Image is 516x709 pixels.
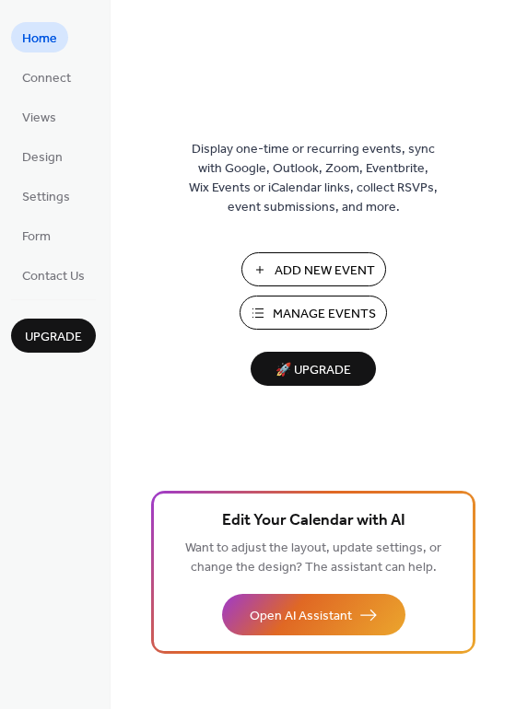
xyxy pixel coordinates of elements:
[11,319,96,353] button: Upgrade
[11,260,96,290] a: Contact Us
[11,180,81,211] a: Settings
[273,305,376,324] span: Manage Events
[22,227,51,247] span: Form
[240,296,387,330] button: Manage Events
[222,594,405,635] button: Open AI Assistant
[241,252,386,286] button: Add New Event
[22,69,71,88] span: Connect
[251,352,376,386] button: 🚀 Upgrade
[11,141,74,171] a: Design
[222,508,405,534] span: Edit Your Calendar with AI
[22,188,70,207] span: Settings
[22,109,56,128] span: Views
[185,536,441,580] span: Want to adjust the layout, update settings, or change the design? The assistant can help.
[189,140,438,217] span: Display one-time or recurring events, sync with Google, Outlook, Zoom, Eventbrite, Wix Events or ...
[22,148,63,168] span: Design
[262,358,365,383] span: 🚀 Upgrade
[22,267,85,286] span: Contact Us
[275,262,375,281] span: Add New Event
[250,607,352,626] span: Open AI Assistant
[11,22,68,52] a: Home
[22,29,57,49] span: Home
[25,328,82,347] span: Upgrade
[11,62,82,92] a: Connect
[11,220,62,250] a: Form
[11,101,67,132] a: Views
